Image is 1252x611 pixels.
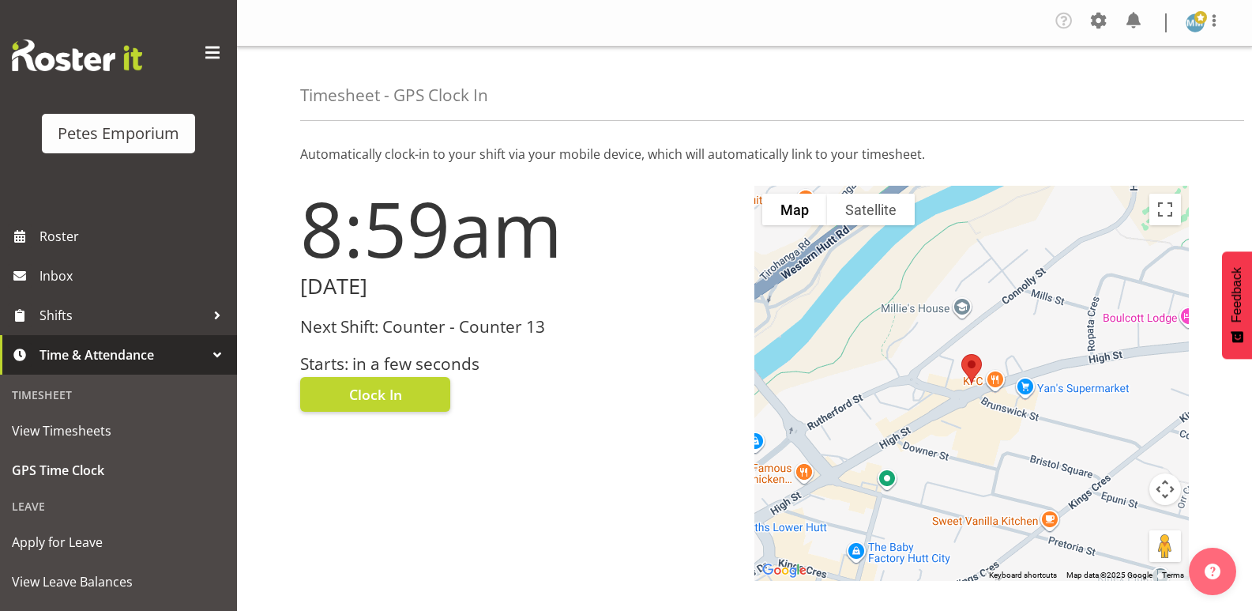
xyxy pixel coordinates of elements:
[4,411,233,451] a: View Timesheets
[1149,530,1181,562] button: Drag Pegman onto the map to open Street View
[4,379,233,411] div: Timesheet
[758,560,810,581] a: Open this area in Google Maps (opens a new window)
[1186,13,1205,32] img: mandy-mosley3858.jpg
[12,570,225,594] span: View Leave Balances
[1149,473,1181,505] button: Map camera controls
[300,145,1189,164] p: Automatically clock-in to your shift via your mobile device, which will automatically link to you...
[1205,564,1220,579] img: help-xxl-2.png
[349,384,402,405] span: Clock In
[300,318,735,336] h3: Next Shift: Counter - Counter 13
[1066,571,1152,579] span: Map data ©2025 Google
[1149,194,1181,225] button: Toggle fullscreen view
[4,490,233,522] div: Leave
[58,122,179,145] div: Petes Emporium
[39,264,229,288] span: Inbox
[39,224,229,248] span: Roster
[12,458,225,482] span: GPS Time Clock
[4,522,233,562] a: Apply for Leave
[300,274,735,299] h2: [DATE]
[12,40,142,71] img: Rosterit website logo
[762,194,827,225] button: Show street map
[4,562,233,602] a: View Leave Balances
[989,570,1057,581] button: Keyboard shortcuts
[1222,251,1252,359] button: Feedback - Show survey
[300,186,735,271] h1: 8:59am
[4,451,233,490] a: GPS Time Clock
[300,377,450,412] button: Clock In
[12,419,225,443] span: View Timesheets
[758,560,810,581] img: Google
[827,194,915,225] button: Show satellite imagery
[1162,571,1184,579] a: Terms (opens in new tab)
[39,304,205,327] span: Shifts
[39,343,205,367] span: Time & Attendance
[12,530,225,554] span: Apply for Leave
[1230,267,1244,322] span: Feedback
[300,355,735,373] h3: Starts: in a few seconds
[300,86,488,104] h4: Timesheet - GPS Clock In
